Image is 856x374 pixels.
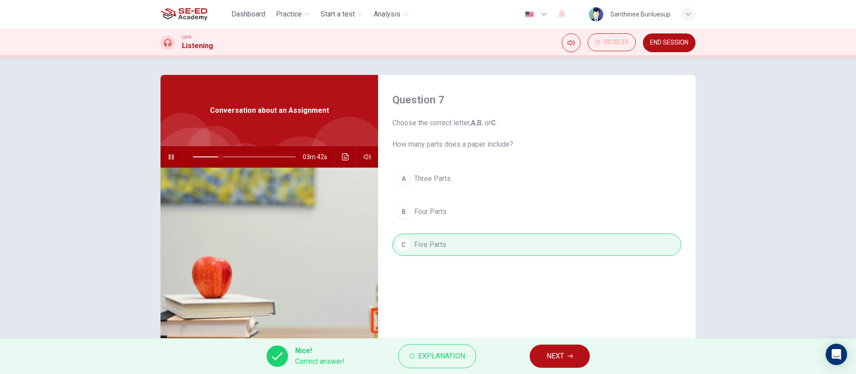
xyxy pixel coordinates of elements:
button: Click to see the audio transcription [338,146,353,168]
div: Mute [562,33,580,52]
img: en [524,11,535,18]
span: Conversation about an Assignment [210,105,329,116]
span: Analysis [374,9,400,20]
button: END SESSION [643,33,695,52]
div: Hide [588,33,636,52]
span: NEXT [547,350,564,362]
img: SE-ED Academy logo [160,5,207,23]
span: 00:05:33 [604,39,628,46]
img: Profile picture [589,7,603,21]
span: Practice [276,9,302,20]
h1: Listening [182,41,213,51]
span: END SESSION [650,39,688,46]
button: 00:05:33 [588,33,636,51]
b: C [491,119,496,127]
button: Dashboard [228,6,269,22]
button: Analysis [370,6,412,22]
span: Nice! [295,345,345,356]
span: 03m 42s [303,146,334,168]
span: CEFR [182,34,191,41]
b: B [477,119,481,127]
button: Start a test [317,6,366,22]
span: Correct answer! [295,356,345,367]
b: A [471,119,476,127]
span: Choose the correct letter, , , or . How many parts does a paper include? [392,118,681,150]
button: Explanation [398,344,476,368]
div: Open Intercom Messenger [826,344,847,365]
button: NEXT [530,345,590,368]
span: Dashboard [231,9,265,20]
h4: Question 7 [392,93,681,107]
div: Santhinee Bunluesup [610,9,671,20]
span: Start a test [321,9,355,20]
span: Explanation [418,350,465,362]
button: Practice [272,6,313,22]
a: SE-ED Academy logo [160,5,228,23]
